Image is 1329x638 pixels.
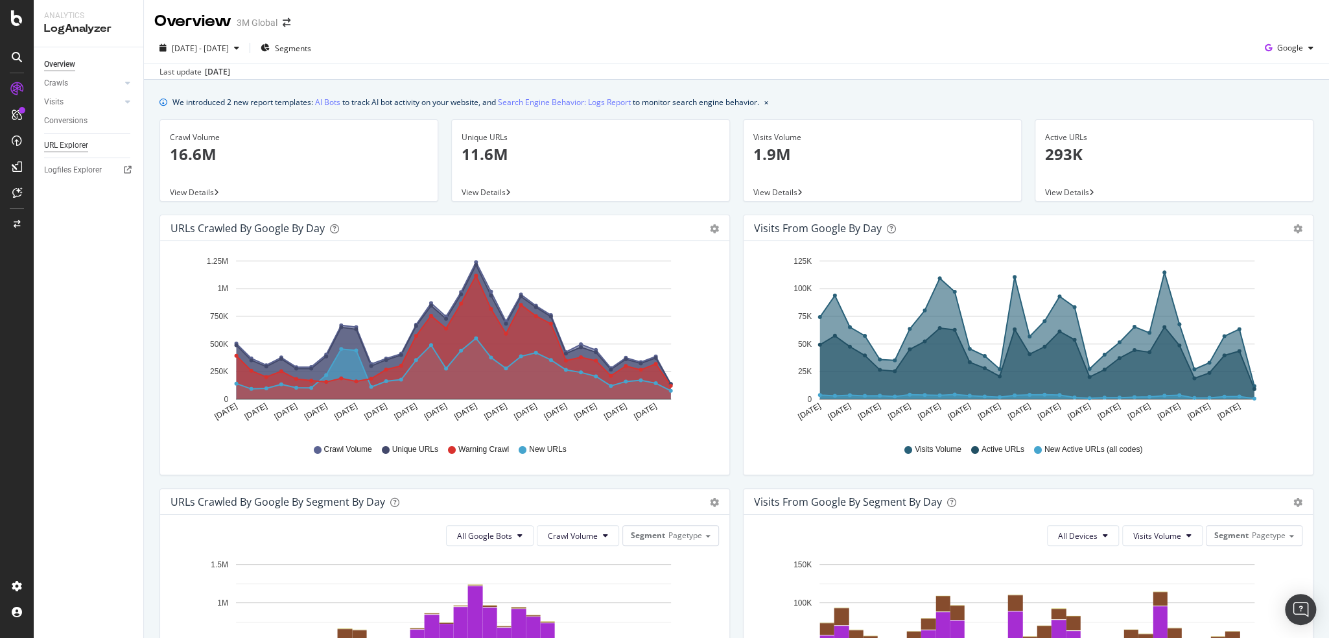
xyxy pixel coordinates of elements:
[1044,444,1142,455] span: New Active URLs (all codes)
[44,114,88,128] div: Conversions
[1096,401,1122,421] text: [DATE]
[170,132,428,143] div: Crawl Volume
[498,95,631,109] a: Search Engine Behavior: Logs Report
[243,401,269,421] text: [DATE]
[886,401,912,421] text: [DATE]
[333,401,359,421] text: [DATE]
[543,401,569,421] text: [DATE]
[170,143,428,165] p: 16.6M
[172,95,759,109] div: We introduced 2 new report templates: to track AI bot activity on your website, and to monitor se...
[1252,530,1286,541] span: Pagetype
[44,163,102,177] div: Logfiles Explorer
[393,401,419,421] text: [DATE]
[1122,525,1203,546] button: Visits Volume
[753,132,1011,143] div: Visits Volume
[916,401,942,421] text: [DATE]
[827,401,853,421] text: [DATE]
[446,525,534,546] button: All Google Bots
[44,95,121,109] a: Visits
[457,530,512,541] span: All Google Bots
[982,444,1024,455] span: Active URLs
[217,598,228,608] text: 1M
[255,38,316,58] button: Segments
[798,367,812,376] text: 25K
[1126,401,1152,421] text: [DATE]
[44,163,134,177] a: Logfiles Explorer
[915,444,961,455] span: Visits Volume
[1156,401,1182,421] text: [DATE]
[1293,224,1302,233] div: gear
[668,530,702,541] span: Pagetype
[631,530,665,541] span: Segment
[798,340,812,349] text: 50K
[44,114,134,128] a: Conversions
[44,77,121,90] a: Crawls
[1045,143,1303,165] p: 293K
[44,58,75,71] div: Overview
[159,95,1313,109] div: info banner
[856,401,882,421] text: [DATE]
[754,252,1298,432] svg: A chart.
[213,401,239,421] text: [DATE]
[537,525,619,546] button: Crawl Volume
[798,312,812,321] text: 75K
[602,401,628,421] text: [DATE]
[572,401,598,421] text: [DATE]
[44,139,134,152] a: URL Explorer
[283,18,290,27] div: arrow-right-arrow-left
[796,401,822,421] text: [DATE]
[1277,42,1303,53] span: Google
[462,132,720,143] div: Unique URLs
[632,401,658,421] text: [DATE]
[323,444,371,455] span: Crawl Volume
[462,143,720,165] p: 11.6M
[172,43,229,54] span: [DATE] - [DATE]
[171,252,714,432] svg: A chart.
[794,560,812,569] text: 150K
[44,139,88,152] div: URL Explorer
[1036,401,1062,421] text: [DATE]
[170,187,214,198] span: View Details
[462,187,506,198] span: View Details
[205,66,230,78] div: [DATE]
[1260,38,1319,58] button: Google
[1214,530,1249,541] span: Segment
[946,401,972,421] text: [DATE]
[529,444,566,455] span: New URLs
[154,10,231,32] div: Overview
[710,224,719,233] div: gear
[1216,401,1241,421] text: [DATE]
[794,257,812,266] text: 125K
[224,395,228,404] text: 0
[1045,132,1303,143] div: Active URLs
[1186,401,1212,421] text: [DATE]
[44,21,133,36] div: LogAnalyzer
[210,367,228,376] text: 250K
[1293,498,1302,507] div: gear
[1058,530,1098,541] span: All Devices
[1285,594,1316,625] div: Open Intercom Messenger
[754,495,942,508] div: Visits from Google By Segment By Day
[458,444,509,455] span: Warning Crawl
[210,340,228,349] text: 500K
[303,401,329,421] text: [DATE]
[1006,401,1032,421] text: [DATE]
[211,560,228,569] text: 1.5M
[171,495,385,508] div: URLs Crawled by Google By Segment By Day
[217,285,228,294] text: 1M
[1047,525,1119,546] button: All Devices
[807,395,812,404] text: 0
[753,187,797,198] span: View Details
[1133,530,1181,541] span: Visits Volume
[548,530,598,541] span: Crawl Volume
[44,10,133,21] div: Analytics
[275,43,311,54] span: Segments
[794,598,812,608] text: 100K
[976,401,1002,421] text: [DATE]
[753,143,1011,165] p: 1.9M
[315,95,340,109] a: AI Bots
[154,38,244,58] button: [DATE] - [DATE]
[1066,401,1092,421] text: [DATE]
[512,401,538,421] text: [DATE]
[273,401,299,421] text: [DATE]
